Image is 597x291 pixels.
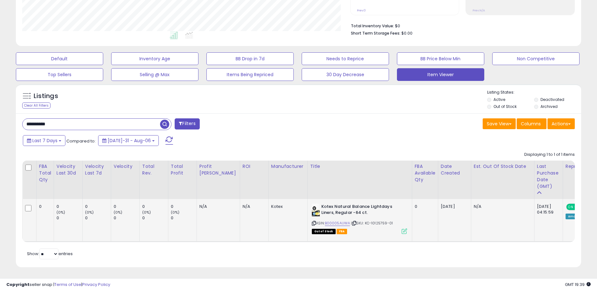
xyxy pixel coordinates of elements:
[415,163,435,183] div: FBA Available Qty
[402,30,413,36] span: $0.00
[243,163,266,170] div: ROI
[114,210,123,215] small: (0%)
[85,204,111,209] div: 0
[171,204,197,209] div: 0
[351,221,393,226] span: | SKU: KC-10125759-01
[16,52,103,65] button: Default
[524,152,575,158] div: Displaying 1 to 1 of 1 items
[351,22,570,29] li: $0
[441,163,468,176] div: Date Created
[537,204,558,215] div: [DATE] 04:15:59
[142,215,168,221] div: 0
[473,9,485,12] small: Prev: N/A
[321,204,399,217] b: Kotex Natural Balance Lightdays Liners, Regular -64 ct.
[351,30,401,36] b: Short Term Storage Fees:
[441,204,466,209] div: [DATE]
[114,215,139,221] div: 0
[57,163,80,176] div: Velocity Last 30d
[142,163,165,176] div: Total Rev.
[337,229,347,234] span: FBA
[85,163,108,176] div: Velocity Last 7d
[566,214,588,219] div: Amazon AI
[57,215,82,221] div: 0
[566,163,590,170] div: Repricing
[243,204,264,209] div: N/A
[302,68,389,81] button: 30 Day Decrease
[85,215,111,221] div: 0
[351,23,394,29] b: Total Inventory Value:
[66,138,96,144] span: Compared to:
[487,89,581,96] p: Listing States:
[108,137,151,144] span: [DATE]-31 - Aug-06
[537,163,560,190] div: Last Purchase Date (GMT)
[271,163,305,170] div: Manufacturer
[111,52,198,65] button: Inventory Age
[114,204,139,209] div: 0
[85,210,94,215] small: (0%)
[312,204,407,233] div: ASIN:
[39,204,49,209] div: 0
[16,68,103,81] button: Top Sellers
[493,104,517,109] label: Out of Stock
[199,163,237,176] div: Profit [PERSON_NAME]
[82,281,110,288] a: Privacy Policy
[27,251,73,257] span: Show: entries
[325,221,350,226] a: B00005AUWA
[492,52,580,65] button: Non Competitive
[98,135,159,146] button: [DATE]-31 - Aug-06
[521,121,541,127] span: Columns
[34,92,58,101] h5: Listings
[22,103,50,109] div: Clear All Filters
[565,281,591,288] span: 2025-08-14 19:39 GMT
[142,210,151,215] small: (0%)
[357,9,366,12] small: Prev: 0
[312,229,336,234] span: All listings that are currently out of stock and unavailable for purchase on Amazon
[32,137,57,144] span: Last 7 Days
[483,118,516,129] button: Save View
[493,97,505,102] label: Active
[312,204,320,216] img: 51OifXY+kiL._SL40_.jpg
[6,282,110,288] div: seller snap | |
[567,204,575,210] span: ON
[206,52,294,65] button: BB Drop in 7d
[114,163,137,170] div: Velocity
[310,163,409,170] div: Title
[547,118,575,129] button: Actions
[54,281,81,288] a: Terms of Use
[23,135,65,146] button: Last 7 Days
[171,163,194,176] div: Total Profit
[175,118,199,129] button: Filters
[199,204,235,209] div: N/A
[111,68,198,81] button: Selling @ Max
[474,163,532,170] div: Est. Out Of Stock Date
[474,204,529,209] p: N/A
[397,52,484,65] button: BB Price Below Min
[397,68,484,81] button: Item Viewer
[57,204,82,209] div: 0
[540,104,558,109] label: Archived
[57,210,65,215] small: (0%)
[171,215,197,221] div: 0
[302,52,389,65] button: Needs to Reprice
[206,68,294,81] button: Items Being Repriced
[171,210,180,215] small: (0%)
[271,204,303,209] div: Kotex
[517,118,547,129] button: Columns
[6,281,30,288] strong: Copyright
[142,204,168,209] div: 0
[415,204,433,209] div: 0
[540,97,564,102] label: Deactivated
[39,163,51,183] div: FBA Total Qty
